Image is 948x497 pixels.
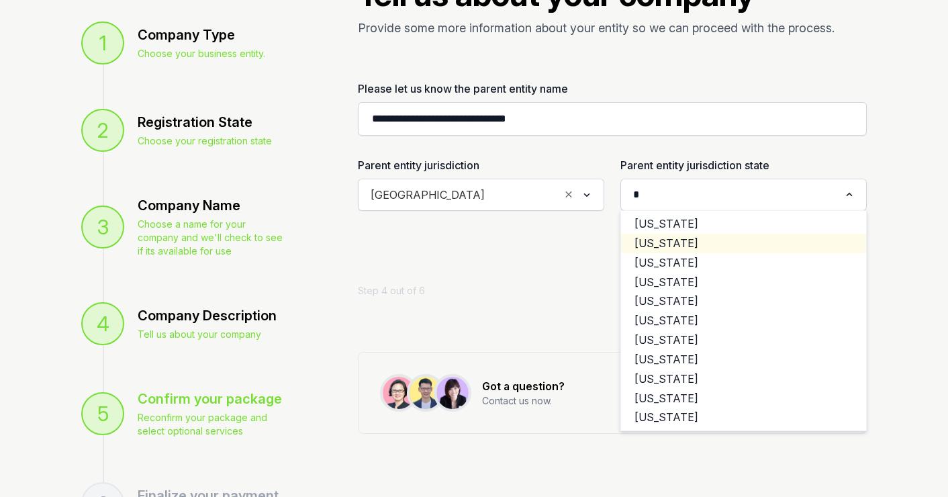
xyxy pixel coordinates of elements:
li: [US_STATE] [621,291,866,311]
div: 4 [81,302,124,345]
div: Got a question? [482,378,565,394]
label: Parent entity jurisdiction [358,157,604,173]
div: Search for option [627,183,860,207]
li: [US_STATE] [621,350,866,369]
input: Search for option [628,185,839,204]
li: [US_STATE] [621,214,866,234]
p: Choose your business entity. [138,47,265,60]
img: Joanne - Stellar's Chief of Staff. [434,374,471,412]
p: Provide some more information about your entity so we can proceed with the process. [358,19,835,38]
div: Search for option [365,183,598,207]
li: [US_STATE] [621,330,866,350]
div: Registration State [138,113,272,132]
label: Parent entity jurisdiction state [620,157,867,173]
div: 5 [81,392,124,435]
li: [US_STATE] [621,273,866,292]
p: Tell us about your company [138,328,277,341]
button: Clear Selected [563,185,575,204]
p: Choose a name for your company and we'll check to see if its available for use [138,218,283,258]
li: [US_STATE] [621,408,866,427]
li: [US_STATE] [621,369,866,389]
div: 3 [81,206,124,248]
span: [GEOGRAPHIC_DATA] [367,185,488,204]
div: Company Type [138,26,265,44]
div: 2 [81,109,124,152]
label: Please let us know the parent entity name [358,81,867,97]
img: Helen Foo - Chief Product Officer of Stellar. [380,374,418,412]
li: [US_STATE] [621,253,866,273]
div: 1 [81,21,124,64]
div: Company Name [138,196,283,215]
div: Contact us now. [482,394,565,408]
li: [US_STATE] [621,234,866,253]
div: Confirm your package [138,390,283,408]
div: Step 4 out of 6 [358,284,528,298]
input: Search for option [491,185,559,204]
li: [US_STATE] [621,311,866,330]
p: Reconfirm your package and select optional services [138,411,283,438]
p: Choose your registration state [138,134,272,148]
li: [US_STATE] [621,389,866,408]
div: Company Description [138,306,277,325]
img: Melvin Yuan - Founder & CEO of Stellar [407,374,444,412]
